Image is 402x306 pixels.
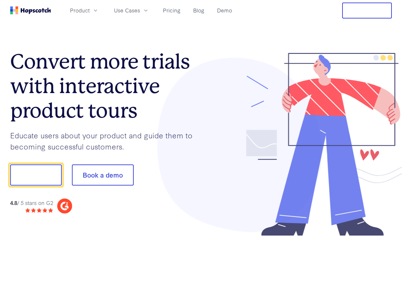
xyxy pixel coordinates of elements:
a: Blog [191,5,207,16]
strong: 4.8 [10,199,17,206]
a: Pricing [160,5,183,16]
h1: Convert more trials with interactive product tours [10,49,201,123]
button: Book a demo [72,164,134,186]
a: Demo [215,5,235,16]
span: Product [70,6,90,14]
span: Use Cases [114,6,140,14]
div: / 5 stars on G2 [10,199,53,207]
p: Educate users about your product and guide them to becoming successful customers. [10,130,201,152]
button: Use Cases [110,5,153,16]
a: Home [10,6,51,14]
button: Show me! [10,164,62,186]
button: Free Trial [342,3,392,18]
button: Product [66,5,102,16]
